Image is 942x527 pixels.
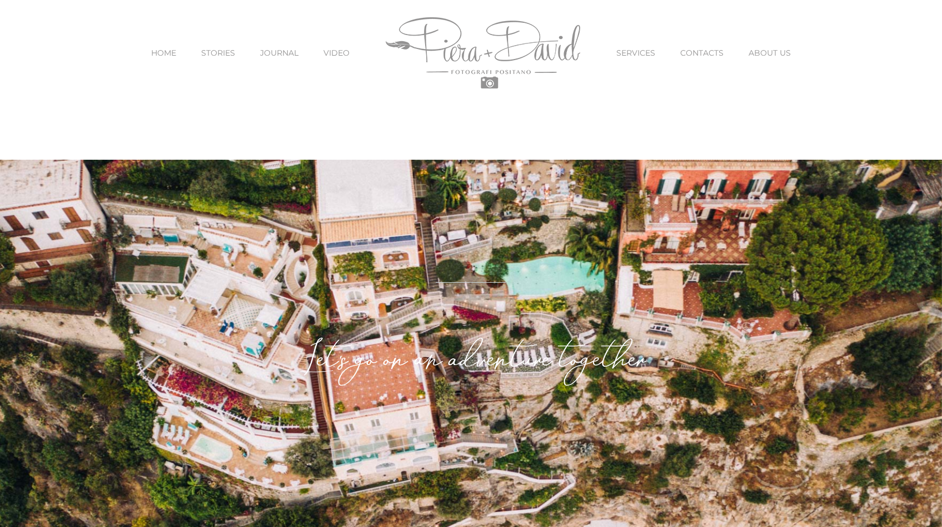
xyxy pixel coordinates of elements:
span: SERVICES [616,49,655,57]
a: SERVICES [616,29,655,76]
a: HOME [151,29,176,76]
span: ABOUT US [749,49,791,57]
img: Piera Plus David Photography Positano Logo [386,17,580,88]
span: JOURNAL [260,49,298,57]
span: HOME [151,49,176,57]
a: STORIES [201,29,235,76]
a: JOURNAL [260,29,298,76]
span: VIDEO [323,49,350,57]
span: CONTACTS [680,49,724,57]
a: CONTACTS [680,29,724,76]
a: ABOUT US [749,29,791,76]
span: STORIES [201,49,235,57]
a: VIDEO [323,29,350,76]
em: Let's go on an adventure together [299,345,642,381]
